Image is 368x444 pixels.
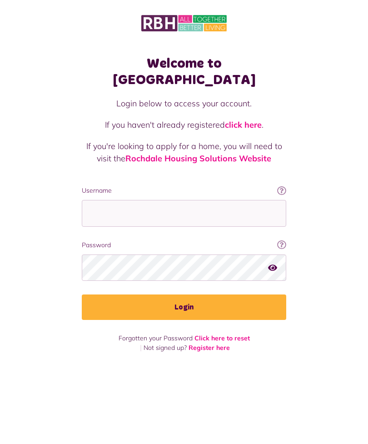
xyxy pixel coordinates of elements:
label: Password [82,240,286,250]
p: If you're looking to apply for a home, you will need to visit the [82,140,286,165]
button: Login [82,294,286,320]
h1: Welcome to [GEOGRAPHIC_DATA] [82,55,286,88]
a: Rochdale Housing Solutions Website [125,153,271,164]
p: Login below to access your account. [82,97,286,110]
span: Not signed up? [144,344,187,352]
img: MyRBH [141,14,227,33]
label: Username [82,186,286,195]
a: Click here to reset [194,334,250,342]
a: click here [225,120,262,130]
span: Forgotten your Password [119,334,193,342]
p: If you haven't already registered . [82,119,286,131]
a: Register here [189,344,230,352]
